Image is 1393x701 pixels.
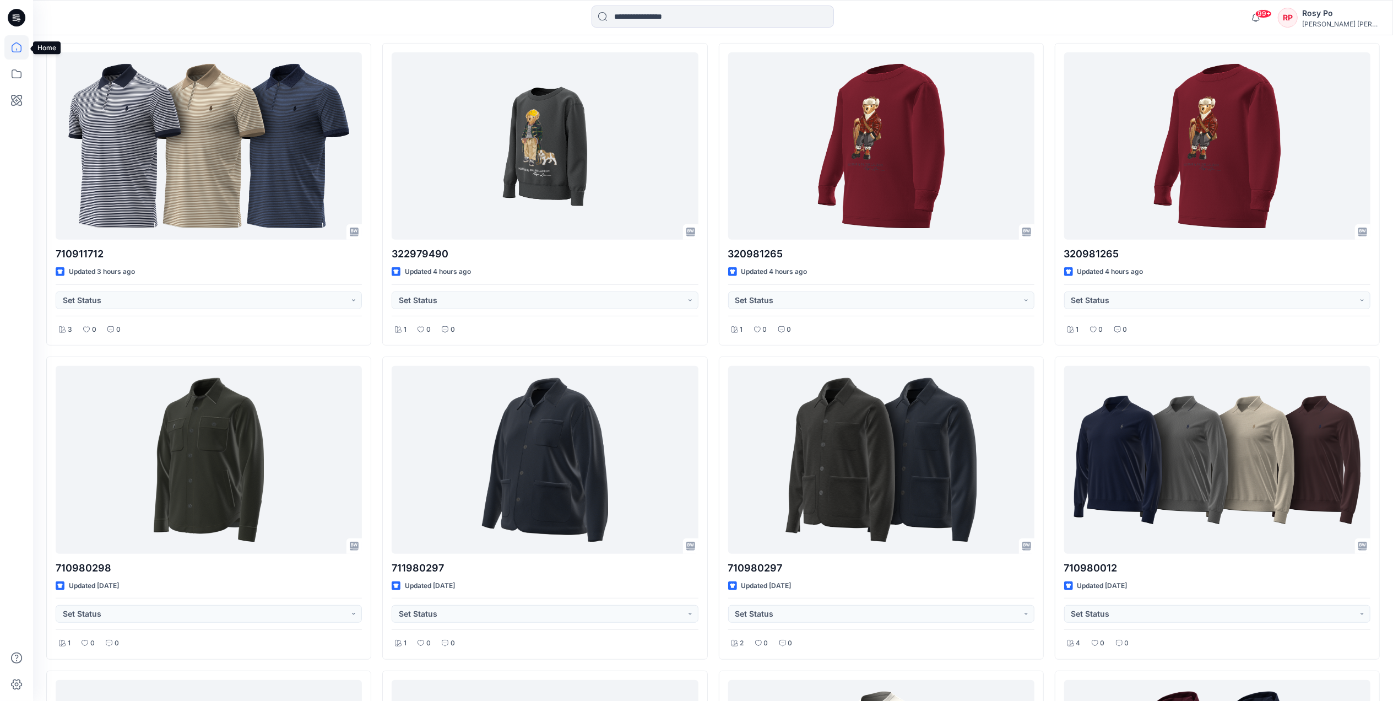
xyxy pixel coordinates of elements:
[68,638,71,649] p: 1
[392,366,698,553] a: 711980297
[1064,246,1370,262] p: 320981265
[426,324,431,336] p: 0
[1255,9,1272,18] span: 99+
[56,366,362,553] a: 710980298
[1064,560,1370,576] p: 710980012
[728,52,1034,240] a: 320981265
[741,580,792,592] p: Updated [DATE]
[405,580,455,592] p: Updated [DATE]
[728,560,1034,576] p: 710980297
[426,638,431,649] p: 0
[69,266,135,278] p: Updated 3 hours ago
[1077,266,1143,278] p: Updated 4 hours ago
[392,246,698,262] p: 322979490
[68,324,72,336] p: 3
[787,324,792,336] p: 0
[1064,52,1370,240] a: 320981265
[56,246,362,262] p: 710911712
[1099,324,1103,336] p: 0
[740,638,744,649] p: 2
[1302,7,1379,20] div: Rosy Po
[392,560,698,576] p: 711980297
[740,324,743,336] p: 1
[1076,638,1081,649] p: 4
[1076,324,1079,336] p: 1
[116,324,121,336] p: 0
[392,52,698,240] a: 322979490
[1302,20,1379,28] div: [PERSON_NAME] [PERSON_NAME]
[763,324,767,336] p: 0
[451,324,455,336] p: 0
[1278,8,1298,28] div: RP
[1125,638,1129,649] p: 0
[1123,324,1128,336] p: 0
[404,638,406,649] p: 1
[92,324,96,336] p: 0
[90,638,95,649] p: 0
[764,638,768,649] p: 0
[788,638,793,649] p: 0
[115,638,119,649] p: 0
[405,266,471,278] p: Updated 4 hours ago
[451,638,455,649] p: 0
[69,580,119,592] p: Updated [DATE]
[728,366,1034,553] a: 710980297
[404,324,406,336] p: 1
[1064,366,1370,553] a: 710980012
[56,52,362,240] a: 710911712
[56,560,362,576] p: 710980298
[728,246,1034,262] p: 320981265
[1101,638,1105,649] p: 0
[1077,580,1128,592] p: Updated [DATE]
[741,266,807,278] p: Updated 4 hours ago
